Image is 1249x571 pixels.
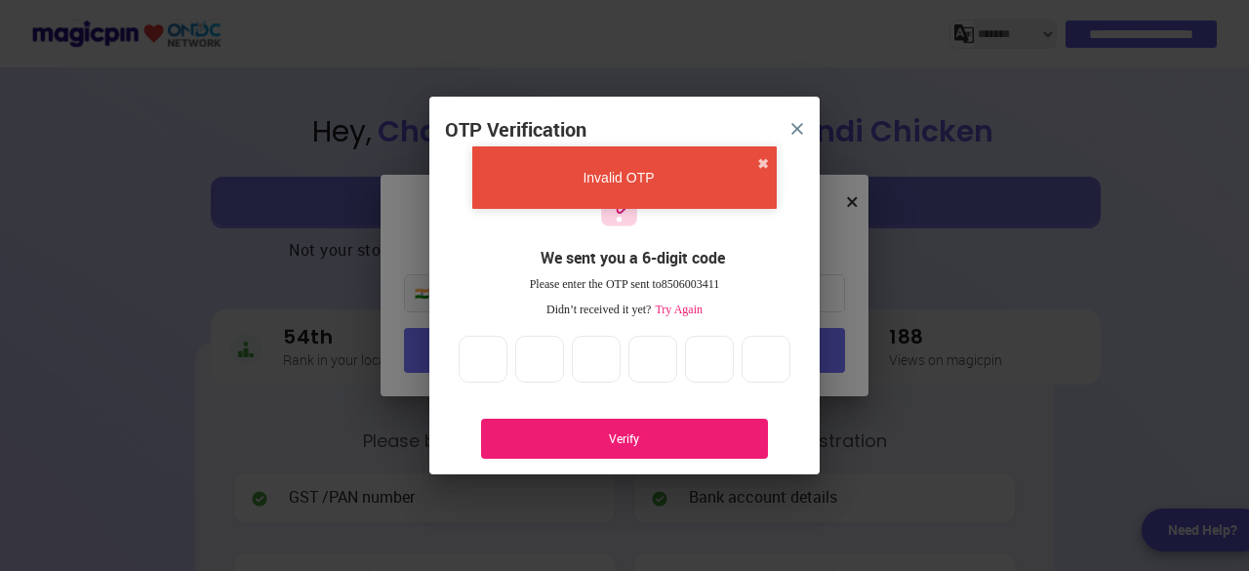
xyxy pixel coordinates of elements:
span: Try Again [651,303,703,316]
button: close [757,154,769,174]
button: close [780,111,815,146]
div: Didn’t received it yet? [445,302,804,318]
div: Verify [510,430,739,447]
div: Please enter the OTP sent to 8506003411 [445,276,804,293]
div: OTP Verification [445,116,586,144]
div: Invalid OTP [480,168,757,187]
img: 8zTxi7IzMsfkYqyYgBgfvSHvmzQA9juT1O3mhMgBDT8p5s20zMZ2JbefE1IEBlkXHwa7wAFxGwdILBLhkAAAAASUVORK5CYII= [791,123,803,135]
div: We sent you a 6-digit code [461,247,804,269]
